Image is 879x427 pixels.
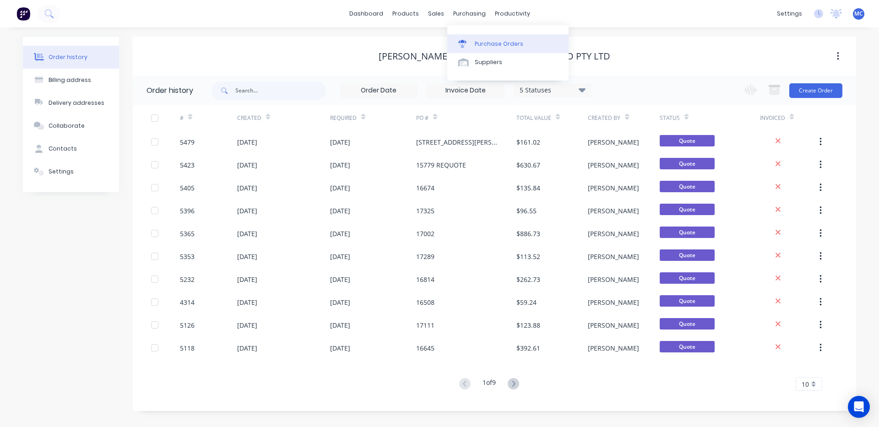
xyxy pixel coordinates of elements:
div: 5423 [180,160,195,170]
div: 17289 [416,252,434,261]
span: Quote [660,249,715,261]
div: [STREET_ADDRESS][PERSON_NAME] [416,137,498,147]
div: 15779 REQUOTE [416,160,466,170]
button: Billing address [23,69,119,92]
div: [PERSON_NAME] [588,160,639,170]
div: 5396 [180,206,195,216]
div: Order history [146,85,193,96]
span: Quote [660,341,715,352]
div: 17002 [416,229,434,238]
div: [PERSON_NAME] [588,343,639,353]
div: 4314 [180,297,195,307]
button: Collaborate [23,114,119,137]
input: Search... [235,81,326,100]
div: Total Value [516,105,588,130]
div: $262.73 [516,275,540,284]
div: purchasing [449,7,490,21]
div: 5 Statuses [514,85,591,95]
div: productivity [490,7,535,21]
div: [DATE] [237,137,257,147]
div: Invoiced [760,105,817,130]
div: sales [423,7,449,21]
div: [DATE] [237,206,257,216]
span: MC [854,10,863,18]
div: 16814 [416,275,434,284]
div: 16645 [416,343,434,353]
div: $113.52 [516,252,540,261]
div: 5232 [180,275,195,284]
div: Created By [588,105,659,130]
div: [DATE] [237,160,257,170]
button: Settings [23,160,119,183]
div: 5405 [180,183,195,193]
div: 16674 [416,183,434,193]
button: Create Order [789,83,842,98]
span: Quote [660,181,715,192]
div: [PERSON_NAME] [588,275,639,284]
div: [DATE] [330,137,350,147]
div: $392.61 [516,343,540,353]
button: Order history [23,46,119,69]
span: Quote [660,272,715,284]
div: [DATE] [330,252,350,261]
span: Quote [660,295,715,307]
div: [PERSON_NAME] [588,137,639,147]
div: [DATE] [237,275,257,284]
div: PO # [416,105,516,130]
div: $59.24 [516,297,537,307]
div: Created By [588,114,620,122]
span: 10 [802,379,809,389]
div: PO # [416,114,429,122]
div: 5479 [180,137,195,147]
div: [DATE] [330,320,350,330]
div: [DATE] [237,320,257,330]
div: Suppliers [475,58,502,66]
span: Quote [660,227,715,238]
div: Order history [49,53,87,61]
div: products [388,7,423,21]
div: 17325 [416,206,434,216]
div: [DATE] [330,275,350,284]
div: Delivery addresses [49,99,104,107]
div: [DATE] [330,297,350,307]
div: [DATE] [237,183,257,193]
div: [PERSON_NAME] [588,206,639,216]
div: settings [772,7,807,21]
a: Purchase Orders [447,34,569,53]
div: [DATE] [237,229,257,238]
a: Suppliers [447,53,569,71]
div: [DATE] [330,343,350,353]
div: [PERSON_NAME] [588,252,639,261]
div: [PERSON_NAME] [588,320,639,330]
div: [DATE] [237,252,257,261]
div: [PERSON_NAME] PLUMBING & ROOFING PRO PTY LTD [379,51,610,62]
div: [PERSON_NAME] [588,297,639,307]
div: 1 of 9 [483,378,496,391]
div: Collaborate [49,122,85,130]
div: # [180,114,184,122]
div: [PERSON_NAME] [588,229,639,238]
div: Total Value [516,114,551,122]
input: Invoice Date [427,84,504,97]
div: Required [330,114,357,122]
div: $135.84 [516,183,540,193]
span: Quote [660,204,715,215]
button: Delivery addresses [23,92,119,114]
span: Quote [660,158,715,169]
div: 5365 [180,229,195,238]
span: Quote [660,318,715,330]
div: Purchase Orders [475,40,523,48]
div: $630.67 [516,160,540,170]
div: 5353 [180,252,195,261]
div: 5118 [180,343,195,353]
div: $123.88 [516,320,540,330]
div: Open Intercom Messenger [848,396,870,418]
div: # [180,105,237,130]
button: Contacts [23,137,119,160]
div: 5126 [180,320,195,330]
div: Required [330,105,416,130]
div: Invoiced [760,114,785,122]
div: 17111 [416,320,434,330]
input: Order Date [340,84,417,97]
img: Factory [16,7,30,21]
